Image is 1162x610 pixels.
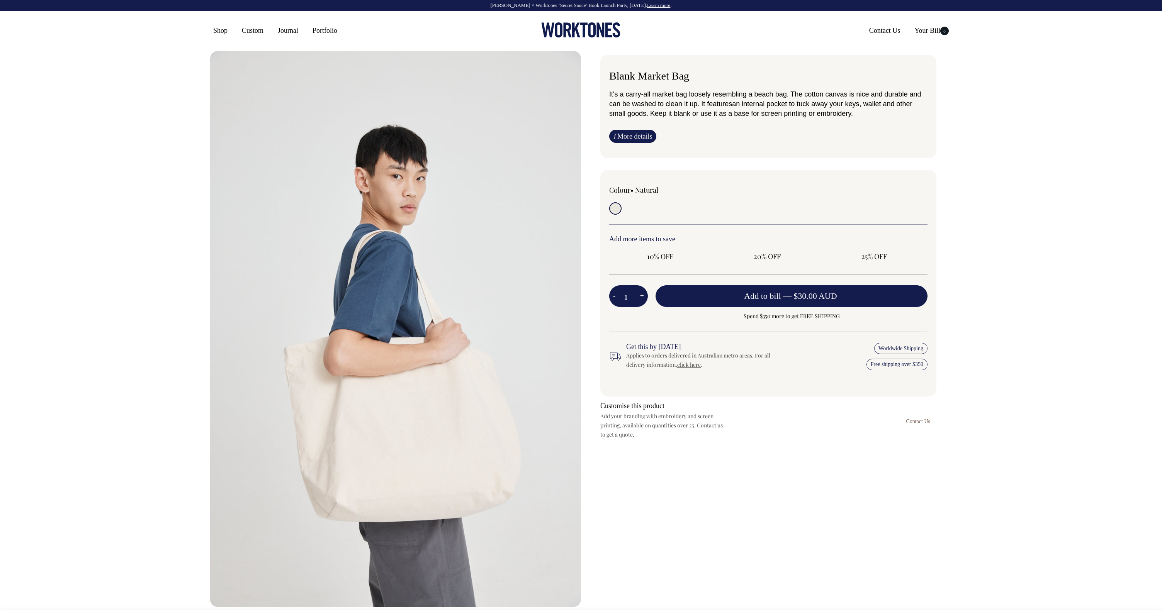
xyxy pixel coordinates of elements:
div: Applies to orders delivered in Australian metro areas. For all delivery information, . [626,351,783,369]
button: + [636,288,648,304]
a: Custom [239,24,267,37]
a: Shop [210,24,231,37]
a: Contact Us [866,24,904,37]
input: 10% OFF [609,249,712,263]
span: 0 [940,27,949,35]
a: click here [677,361,701,368]
button: - [609,288,619,304]
a: Journal [275,24,301,37]
span: 20% OFF [720,252,815,261]
p: Add your branding with embroidery and screen printing, available on quantities over 25. Contact u... [600,412,724,439]
a: Learn more [647,2,670,8]
input: 25% OFF [823,249,925,263]
a: Portfolio [309,24,340,37]
span: 25% OFF [827,252,921,261]
span: 10% OFF [613,252,708,261]
input: 20% OFF [716,249,819,263]
div: [PERSON_NAME] × Worktones ‘Secret Sauce’ Book Launch Party, [DATE]. . [8,3,1154,8]
img: natural [210,51,581,607]
a: Your Bill0 [911,24,952,37]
